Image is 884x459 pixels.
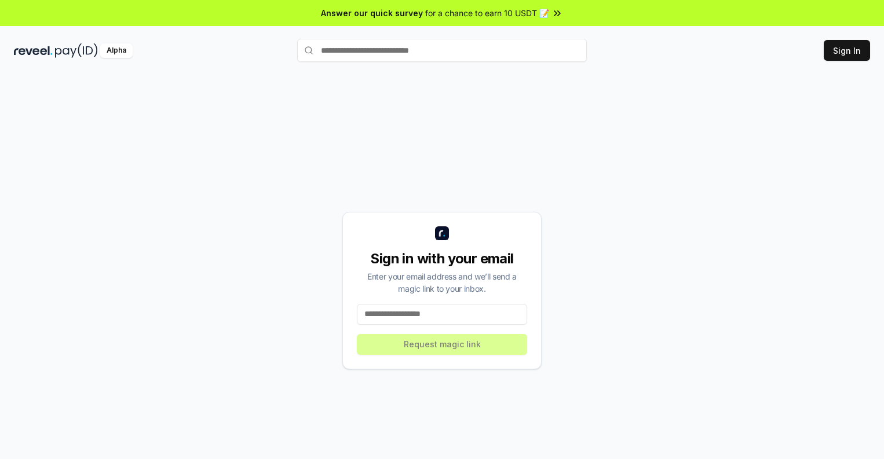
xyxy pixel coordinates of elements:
[321,7,423,19] span: Answer our quick survey
[55,43,98,58] img: pay_id
[357,249,527,268] div: Sign in with your email
[14,43,53,58] img: reveel_dark
[100,43,133,58] div: Alpha
[357,270,527,295] div: Enter your email address and we’ll send a magic link to your inbox.
[435,226,449,240] img: logo_small
[425,7,549,19] span: for a chance to earn 10 USDT 📝
[824,40,870,61] button: Sign In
